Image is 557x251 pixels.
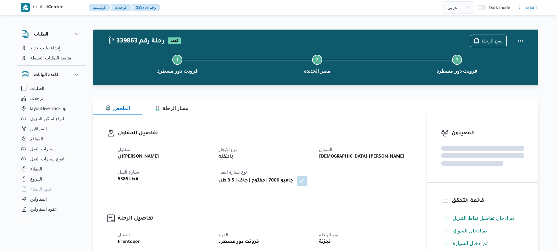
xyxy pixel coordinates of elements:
[453,215,514,221] span: تم ادخال تفاصيل نفاط التنزيل
[513,1,539,14] button: Logout
[21,3,30,12] img: X8yXhbKr1z7QwAAAABJRU5ErkJggg==
[387,47,527,80] button: فرونت دور مسطرد
[453,228,487,233] span: تم ادخال السواق
[30,105,66,112] span: layout.liveTracking
[19,83,83,93] button: الطلبات
[30,115,64,122] span: انواع اماكن التنزيل
[453,215,514,222] span: تم ادخال تفاصيل نفاط التنزيل
[316,57,318,62] span: 2
[30,54,71,62] span: متابعة الطلبات النشطة
[16,83,85,220] div: قاعدة البيانات
[30,135,43,142] span: المواقع
[19,174,83,184] button: الفروع
[452,197,524,205] h3: قائمة التحقق
[319,147,332,152] span: السواق
[21,71,80,78] button: قاعدة البيانات
[118,153,159,161] b: ال[PERSON_NAME]
[514,35,527,47] button: Actions
[437,67,477,75] span: فرونت دور مسطرد
[110,4,132,11] button: الرحلات
[108,47,247,80] button: فرونت دور مسطرد
[21,30,80,38] button: الطلبات
[19,93,83,103] button: الرحلات
[19,124,83,134] button: السواقين
[155,106,188,111] span: مسار الرحلة
[19,194,83,204] button: المقاولين
[131,4,160,11] button: 339863 رقم
[106,106,130,111] span: الملخص
[30,175,42,183] span: الفروع
[19,114,83,124] button: انواع اماكن التنزيل
[218,147,237,152] span: نوع الايجار
[118,147,132,152] span: المقاول
[19,164,83,174] button: العملاء
[482,37,503,45] span: نسخ الرحلة
[486,5,510,10] span: Dark mode
[176,57,179,62] span: 1
[30,185,52,193] span: عقود العملاء
[48,5,63,10] b: Center
[19,53,83,63] button: متابعة الطلبات النشطة
[30,165,42,173] span: العملاء
[247,47,387,80] button: مصر الجديدة
[218,238,259,246] b: فرونت دور مسطرد
[453,241,488,246] span: تم ادخال السيارة
[118,129,412,138] h3: تفاصيل المقاول
[30,215,56,223] span: اجهزة التليفون
[89,4,111,11] button: الرئيسيه
[19,43,83,53] button: إنشاء طلب جديد
[118,232,130,237] span: العميل
[118,238,140,246] b: Frontdoor
[218,170,247,175] span: نوع سيارة النقل
[30,195,47,203] span: المقاولين
[16,43,85,65] div: الطلبات
[168,37,181,44] span: تمت
[108,37,165,46] h2: 339863 رحلة رقم
[30,125,47,132] span: السواقين
[19,184,83,194] button: عقود العملاء
[470,35,507,47] button: نسخ الرحلة
[218,153,233,161] b: بالنقله
[19,154,83,164] button: انواع سيارات النقل
[19,204,83,214] button: عقود المقاولين
[30,145,55,153] span: سيارات النقل
[118,215,412,223] h3: تفاصيل الرحلة
[19,144,83,154] button: سيارات النقل
[118,176,138,183] b: قطا 5386
[304,67,330,75] span: مصر الجديدة
[319,238,331,246] b: تجزئة
[30,95,45,102] span: الرحلات
[441,213,524,223] button: تم ادخال تفاصيل نفاط التنزيل
[30,155,64,163] span: انواع سيارات النقل
[441,238,524,248] button: تم ادخال السيارة
[319,232,338,237] span: نوع الرحله
[218,232,228,237] span: الفرع
[319,153,405,161] b: [DEMOGRAPHIC_DATA] [PERSON_NAME]
[452,129,524,138] h3: المعينون
[453,227,487,235] span: تم ادخال السواق
[441,226,524,236] button: تم ادخال السواق
[453,240,488,247] span: تم ادخال السيارة
[19,214,83,224] button: اجهزة التليفون
[19,134,83,144] button: المواقع
[30,205,57,213] span: عقود المقاولين
[30,44,60,52] span: إنشاء طلب جديد
[30,85,44,92] span: الطلبات
[34,71,58,78] h3: قاعدة البيانات
[171,39,178,43] b: تمت
[34,30,48,38] h3: الطلبات
[19,103,83,114] button: layout.liveTracking
[118,170,139,175] span: سيارة النقل
[523,4,537,11] span: Logout
[456,57,458,62] span: 3
[218,177,293,185] b: جامبو 7000 | مفتوح | جاف | 3.5 طن
[157,67,198,75] span: فرونت دور مسطرد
